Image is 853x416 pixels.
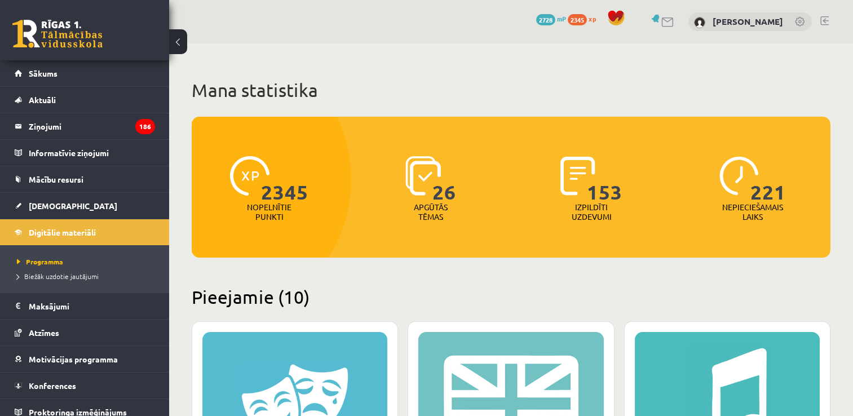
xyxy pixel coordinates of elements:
[29,354,118,364] span: Motivācijas programma
[15,113,155,139] a: Ziņojumi186
[29,328,59,338] span: Atzīmes
[17,271,158,281] a: Biežāk uzdotie jautājumi
[15,87,155,113] a: Aktuāli
[192,286,830,308] h2: Pieejamie (10)
[536,14,555,25] span: 2728
[560,156,595,196] img: icon-completed-tasks-ad58ae20a441b2904462921112bc710f1caf180af7a3daa7317a5a94f2d26646.svg
[15,193,155,219] a: [DEMOGRAPHIC_DATA]
[135,119,155,134] i: 186
[568,14,602,23] a: 2345 xp
[17,257,63,266] span: Programma
[568,14,587,25] span: 2345
[29,380,76,391] span: Konferences
[247,202,291,222] p: Nopelnītie punkti
[15,346,155,372] a: Motivācijas programma
[29,293,155,319] legend: Maksājumi
[557,14,566,23] span: mP
[17,256,158,267] a: Programma
[713,16,783,27] a: [PERSON_NAME]
[432,156,456,202] span: 26
[17,272,99,281] span: Biežāk uzdotie jautājumi
[29,95,56,105] span: Aktuāli
[722,202,783,222] p: Nepieciešamais laiks
[694,17,705,28] img: Danila Suslovs
[15,293,155,319] a: Maksājumi
[15,320,155,346] a: Atzīmes
[750,156,786,202] span: 221
[15,140,155,166] a: Informatīvie ziņojumi
[29,140,155,166] legend: Informatīvie ziņojumi
[15,219,155,245] a: Digitālie materiāli
[409,202,453,222] p: Apgūtās tēmas
[29,68,58,78] span: Sākums
[12,20,103,48] a: Rīgas 1. Tālmācības vidusskola
[29,227,96,237] span: Digitālie materiāli
[15,373,155,399] a: Konferences
[192,79,830,101] h1: Mana statistika
[29,113,155,139] legend: Ziņojumi
[15,166,155,192] a: Mācību resursi
[261,156,308,202] span: 2345
[230,156,269,196] img: icon-xp-0682a9bc20223a9ccc6f5883a126b849a74cddfe5390d2b41b4391c66f2066e7.svg
[29,174,83,184] span: Mācību resursi
[719,156,759,196] img: icon-clock-7be60019b62300814b6bd22b8e044499b485619524d84068768e800edab66f18.svg
[405,156,441,196] img: icon-learned-topics-4a711ccc23c960034f471b6e78daf4a3bad4a20eaf4de84257b87e66633f6470.svg
[569,202,613,222] p: Izpildīti uzdevumi
[587,156,622,202] span: 153
[29,201,117,211] span: [DEMOGRAPHIC_DATA]
[15,60,155,86] a: Sākums
[536,14,566,23] a: 2728 mP
[589,14,596,23] span: xp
